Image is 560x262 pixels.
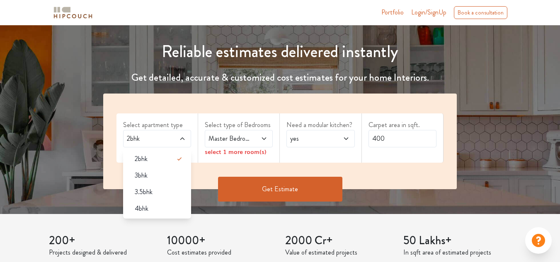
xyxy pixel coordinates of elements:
[52,5,94,20] img: logo-horizontal.svg
[49,234,157,248] h3: 200+
[125,134,171,144] span: 2bhk
[285,248,393,257] p: Value of estimated projects
[135,171,148,180] span: 3bhk
[123,120,191,130] label: Select apartment type
[454,6,507,19] div: Book a consultation
[288,134,334,144] span: yes
[403,234,512,248] h3: 50 Lakhs+
[411,7,446,17] span: Login/SignUp
[218,177,342,202] button: Get Estimate
[49,248,157,257] p: Projects designed & delivered
[98,42,462,62] h1: Reliable estimates delivered instantly
[368,130,436,147] input: Enter area sqft
[403,248,512,257] p: In sqft area of estimated projects
[135,204,148,214] span: 4bhk
[207,134,252,144] span: Master Bedroom
[135,187,153,197] span: 3.5bhk
[205,120,273,130] label: Select type of Bedrooms
[52,3,94,22] span: logo-horizontal.svg
[135,154,148,164] span: 2bhk
[167,234,275,248] h3: 10000+
[368,120,436,130] label: Carpet area in sqft.
[167,248,275,257] p: Cost estimates provided
[205,147,273,156] div: select 1 more room(s)
[286,120,354,130] label: Need a modular kitchen?
[381,7,404,17] a: Portfolio
[285,234,393,248] h3: 2000 Cr+
[98,72,462,84] h4: Get detailed, accurate & customized cost estimates for your home Interiors.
